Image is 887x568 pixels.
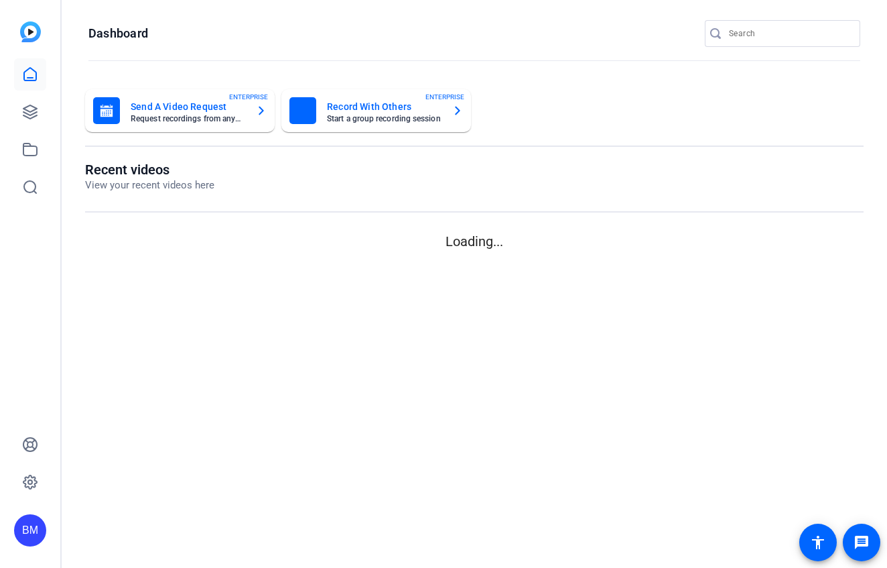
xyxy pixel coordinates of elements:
mat-card-title: Record With Others [327,99,441,115]
mat-icon: message [854,534,870,551]
p: Loading... [85,231,864,251]
h1: Dashboard [88,25,148,42]
span: ENTERPRISE [425,92,464,102]
button: Record With OthersStart a group recording sessionENTERPRISE [281,89,471,132]
mat-card-subtitle: Request recordings from anyone, anywhere [131,115,245,123]
input: Search [729,25,849,42]
mat-icon: accessibility [810,534,826,551]
p: View your recent videos here [85,178,214,193]
button: Send A Video RequestRequest recordings from anyone, anywhereENTERPRISE [85,89,275,132]
span: ENTERPRISE [229,92,268,102]
div: BM [14,514,46,547]
mat-card-subtitle: Start a group recording session [327,115,441,123]
img: blue-gradient.svg [20,21,41,42]
h1: Recent videos [85,162,214,178]
mat-card-title: Send A Video Request [131,99,245,115]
